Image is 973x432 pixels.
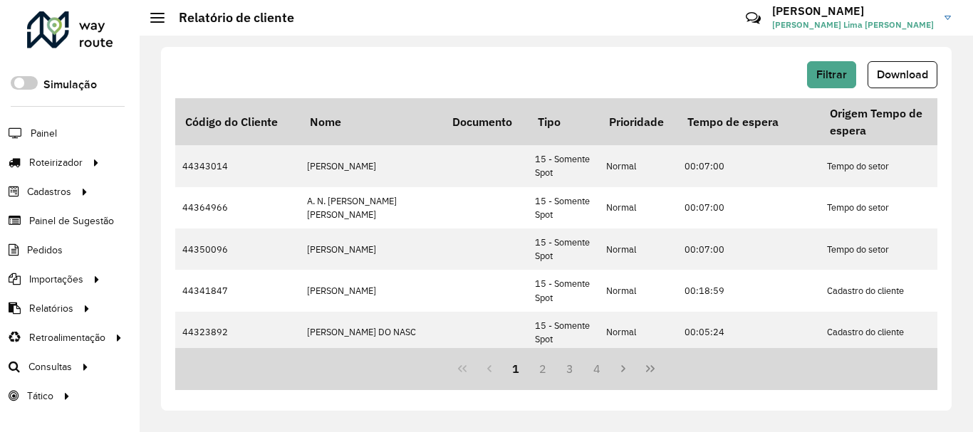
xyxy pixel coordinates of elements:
[772,4,934,18] h3: [PERSON_NAME]
[677,270,820,311] td: 00:18:59
[300,145,442,186] td: [PERSON_NAME]
[807,61,856,88] button: Filtrar
[27,184,71,199] span: Cadastros
[820,145,962,186] td: Tempo do setor
[738,3,769,33] a: Contato Rápido
[599,187,677,228] td: Normal
[677,228,820,270] td: 00:07:00
[877,68,928,80] span: Download
[677,312,820,353] td: 00:05:24
[503,355,530,382] button: 1
[528,228,599,270] td: 15 - Somente Spot
[816,68,847,80] span: Filtrar
[175,312,300,353] td: 44323892
[528,145,599,186] td: 15 - Somente Spot
[599,98,677,145] th: Prioridade
[175,145,300,186] td: 44343014
[300,98,442,145] th: Nome
[599,270,677,311] td: Normal
[868,61,937,88] button: Download
[528,187,599,228] td: 15 - Somente Spot
[175,187,300,228] td: 44364966
[165,10,294,26] h2: Relatório de cliente
[27,243,63,258] span: Pedidos
[528,98,599,145] th: Tipo
[772,19,934,31] span: [PERSON_NAME] Lima [PERSON_NAME]
[820,228,962,270] td: Tempo do setor
[637,355,664,382] button: Last Page
[820,98,962,145] th: Origem Tempo de espera
[583,355,610,382] button: 4
[29,155,83,170] span: Roteirizador
[820,270,962,311] td: Cadastro do cliente
[677,98,820,145] th: Tempo de espera
[677,145,820,186] td: 00:07:00
[556,355,583,382] button: 3
[442,98,528,145] th: Documento
[528,312,599,353] td: 15 - Somente Spot
[175,228,300,270] td: 44350096
[300,228,442,270] td: [PERSON_NAME]
[29,330,105,345] span: Retroalimentação
[599,145,677,186] td: Normal
[610,355,637,382] button: Next Page
[599,228,677,270] td: Normal
[175,270,300,311] td: 44341847
[29,272,83,287] span: Importações
[300,312,442,353] td: [PERSON_NAME] DO NASC
[529,355,556,382] button: 2
[820,187,962,228] td: Tempo do setor
[175,98,300,145] th: Código do Cliente
[300,270,442,311] td: [PERSON_NAME]
[31,126,57,141] span: Painel
[599,312,677,353] td: Normal
[677,187,820,228] td: 00:07:00
[29,301,73,316] span: Relatórios
[300,187,442,228] td: A. N. [PERSON_NAME] [PERSON_NAME]
[43,76,97,93] label: Simulação
[29,214,114,228] span: Painel de Sugestão
[820,312,962,353] td: Cadastro do cliente
[528,270,599,311] td: 15 - Somente Spot
[27,389,53,404] span: Tático
[28,359,72,374] span: Consultas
